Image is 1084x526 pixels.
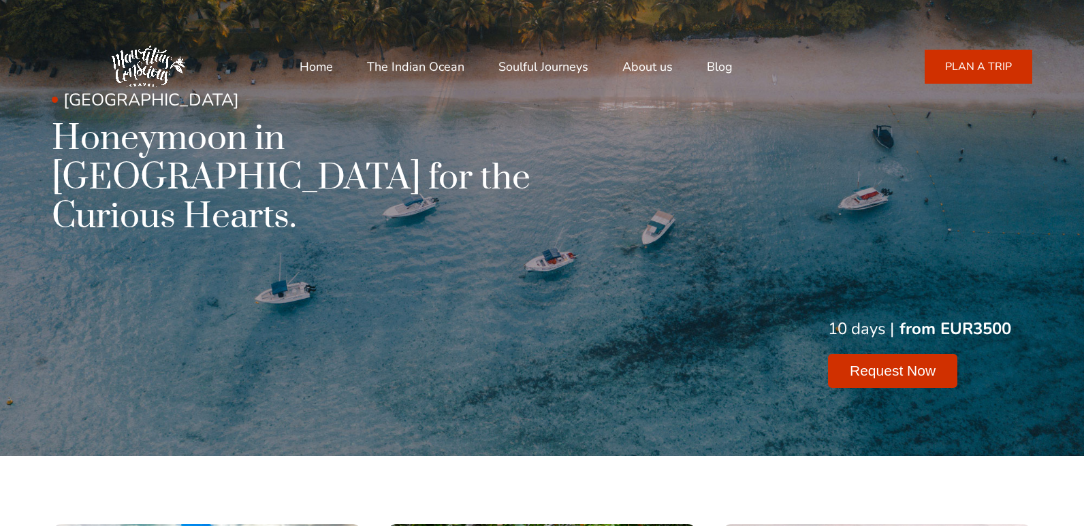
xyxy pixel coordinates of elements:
a: The Indian Ocean [367,50,464,83]
h1: Honeymoon in [GEOGRAPHIC_DATA] for the Curious Hearts. [52,119,637,237]
a: Home [300,50,333,83]
a: Blog [707,50,733,83]
div: from EUR3500 [899,318,1011,341]
a: PLAN A TRIP [925,50,1032,84]
a: About us [622,50,673,83]
button: Request Now [828,354,957,388]
div: 10 days | [828,318,894,341]
a: Soulful Journeys [498,50,588,83]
